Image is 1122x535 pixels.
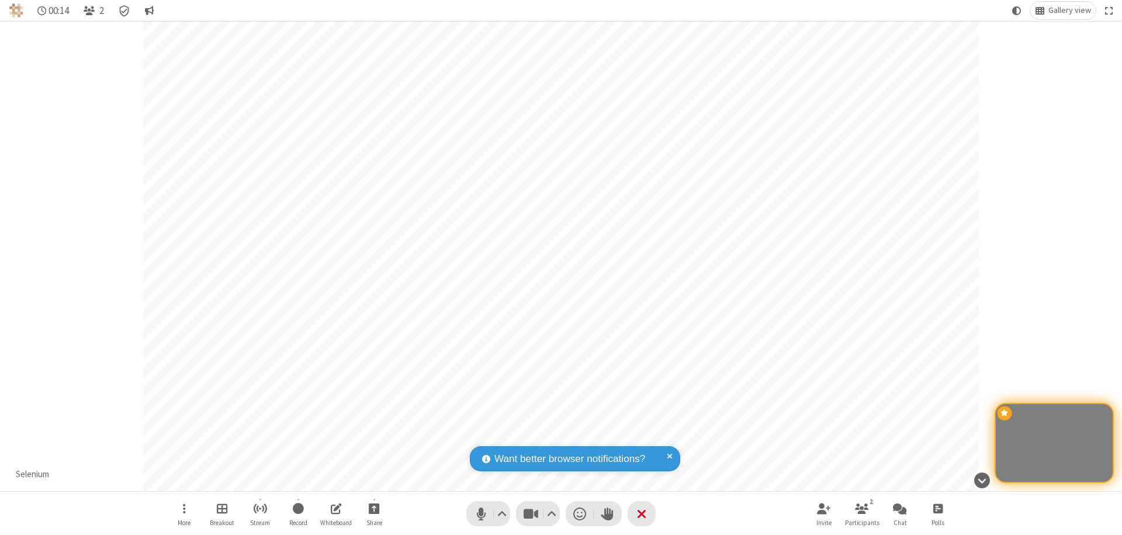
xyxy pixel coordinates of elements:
[210,519,234,526] span: Breakout
[894,519,907,526] span: Chat
[494,501,510,526] button: Audio settings
[594,501,622,526] button: Raise hand
[289,519,307,526] span: Record
[320,519,352,526] span: Whiteboard
[167,497,202,530] button: Open menu
[566,501,594,526] button: Send a reaction
[1100,2,1118,19] button: Fullscreen
[1007,2,1026,19] button: Using system theme
[356,497,392,530] button: Start sharing
[99,5,104,16] span: 2
[882,497,917,530] button: Open chat
[931,519,944,526] span: Polls
[844,497,879,530] button: Open participant list
[845,519,879,526] span: Participants
[178,519,191,526] span: More
[205,497,240,530] button: Manage Breakout Rooms
[806,497,841,530] button: Invite participants (⌘+Shift+I)
[280,497,316,530] button: Start recording
[1048,6,1091,15] span: Gallery view
[78,2,109,19] button: Open participant list
[9,4,23,18] img: QA Selenium DO NOT DELETE OR CHANGE
[867,496,877,507] div: 2
[318,497,354,530] button: Open shared whiteboard
[33,2,74,19] div: Timer
[140,2,158,19] button: Conversation
[544,501,560,526] button: Video setting
[516,501,560,526] button: Stop video (⌘+Shift+V)
[466,501,510,526] button: Mute (⌘+Shift+A)
[113,2,136,19] div: Meeting details Encryption enabled
[250,519,270,526] span: Stream
[366,519,382,526] span: Share
[920,497,955,530] button: Open poll
[49,5,69,16] span: 00:14
[816,519,832,526] span: Invite
[1030,2,1096,19] button: Change layout
[12,468,54,481] div: Selenium
[243,497,278,530] button: Start streaming
[494,451,645,467] span: Want better browser notifications?
[628,501,656,526] button: End or leave meeting
[969,466,994,494] button: Hide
